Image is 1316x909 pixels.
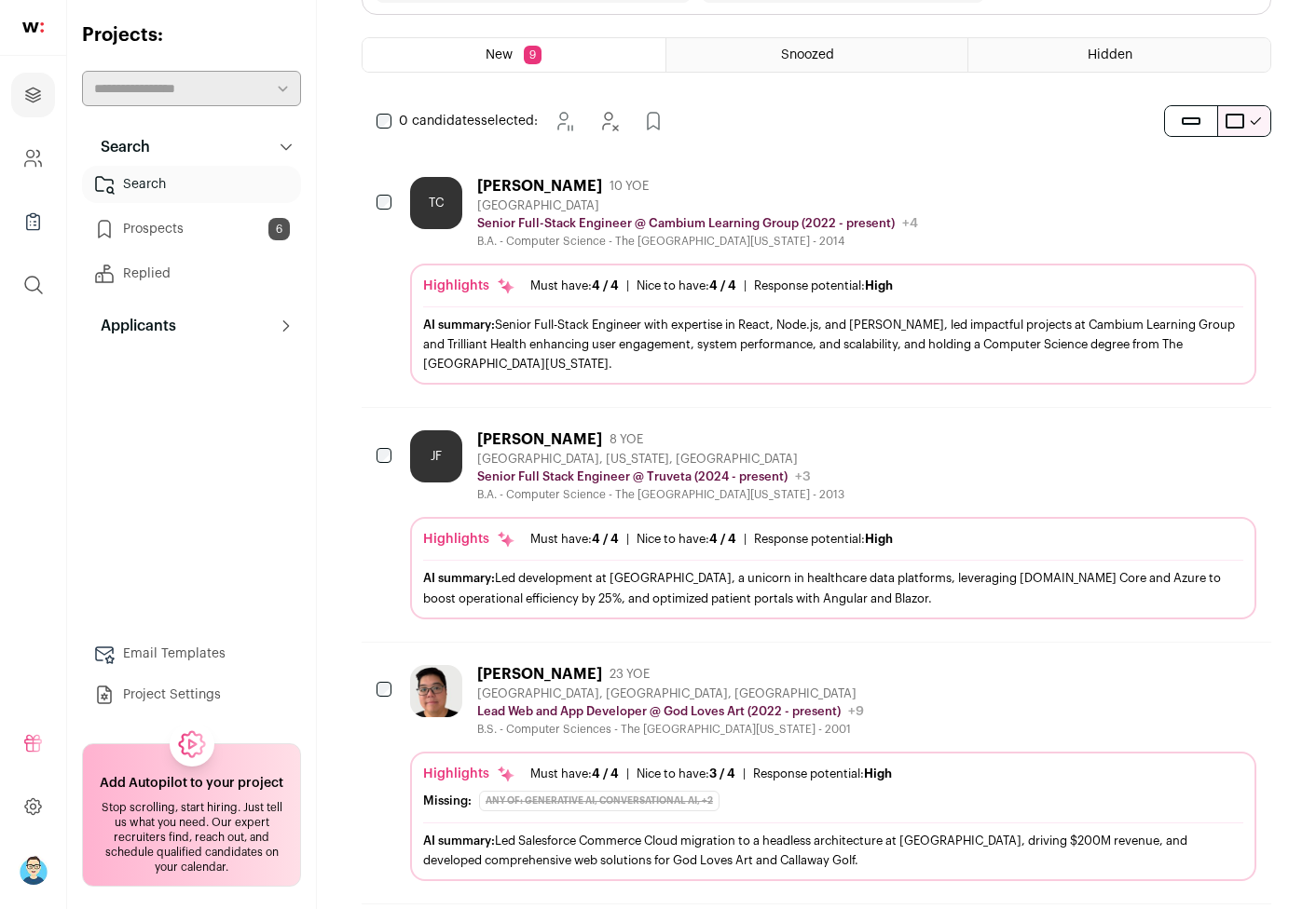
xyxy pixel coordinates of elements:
div: [PERSON_NAME] [477,177,602,196]
ul: | | [530,278,893,293]
div: TC [410,177,462,229]
p: Lead Web and App Developer @ God Loves Art (2022 - present) [477,704,841,719]
span: 23 YOE [610,667,650,682]
div: Response potential: [754,532,893,547]
span: selected: [399,112,538,130]
img: fc0f6eae99c89439a245a4e2f117e3bc6172184d4bb3bdf1d06883eba9b6e17a.jpg [410,665,462,717]
span: Snoozed [781,48,834,61]
span: 8 YOE [610,432,643,447]
p: Search [89,136,150,158]
span: High [864,767,892,780]
span: 4 / 4 [592,279,619,292]
span: High [865,279,893,292]
a: Company Lists [11,199,55,244]
div: [PERSON_NAME] [477,430,602,449]
span: High [865,533,893,545]
span: Hidden [1088,48,1132,61]
span: AI summary: [423,834,495,847]
div: Must have: [530,767,619,781]
button: Open dropdown [19,855,48,885]
span: 4 / 4 [592,767,619,780]
a: Email Templates [82,635,301,672]
span: 4 / 4 [709,279,736,292]
button: Applicants [82,307,301,345]
a: Prospects6 [82,210,301,248]
a: Add Autopilot to your project Stop scrolling, start hiring. Just tell us what you need. Our exper... [82,743,301,887]
div: Led development at [GEOGRAPHIC_DATA], a unicorn in healthcare data platforms, leveraging [DOMAIN_... [423,568,1243,607]
div: [GEOGRAPHIC_DATA], [GEOGRAPHIC_DATA], [GEOGRAPHIC_DATA] [477,686,864,701]
div: [PERSON_NAME] [477,665,602,684]
a: TC [PERSON_NAME] 10 YOE [GEOGRAPHIC_DATA] Senior Full-Stack Engineer @ Cambium Learning Group (20... [410,177,1256,385]
span: 0 candidates [399,115,481,128]
h2: Add Autopilot to your project [100,774,283,793]
span: 4 / 4 [709,533,736,545]
div: Highlights [423,765,515,783]
img: 18554173-medium_jpg [19,855,48,885]
div: Senior Full-Stack Engineer with expertise in React, Node.js, and [PERSON_NAME], led impactful pro... [423,315,1243,373]
div: Nice to have: [637,767,735,781]
div: B.A. - Computer Science - The [GEOGRAPHIC_DATA][US_STATE] - 2013 [477,487,844,502]
div: Response potential: [753,767,892,781]
div: Must have: [530,278,619,293]
a: JF [PERSON_NAME] 8 YOE [GEOGRAPHIC_DATA], [US_STATE], [GEOGRAPHIC_DATA] Senior Full Stack Enginee... [410,430,1256,618]
a: Replied [82,255,301,292]
button: Search [82,129,301,166]
span: AI summary: [423,572,495,584]
span: +4 [902,217,918,230]
a: Search [82,166,301,203]
span: 10 YOE [610,179,649,194]
span: +3 [795,470,811,483]
div: Nice to have: [637,278,736,293]
span: AI summary: [423,319,495,331]
a: Hidden [968,38,1270,72]
span: 4 / 4 [592,533,619,545]
div: [GEOGRAPHIC_DATA], [US_STATE], [GEOGRAPHIC_DATA] [477,452,844,467]
span: 9 [524,46,541,64]
a: Company and ATS Settings [11,136,55,181]
p: Senior Full Stack Engineer @ Truveta (2024 - present) [477,469,788,484]
div: Response potential: [754,278,893,293]
div: Highlights [423,530,515,549]
h2: Projects: [82,22,301,48]
span: 6 [268,218,290,240]
div: B.A. - Computer Science - The [GEOGRAPHIC_DATA][US_STATE] - 2014 [477,234,918,249]
div: B.S. - Computer Sciences - The [GEOGRAPHIC_DATA][US_STATE] - 2001 [477,722,864,737]
div: Must have: [530,532,619,547]
span: +9 [848,705,864,718]
div: [GEOGRAPHIC_DATA] [477,198,918,213]
p: Applicants [89,315,176,337]
span: New [486,48,513,61]
a: Projects [11,73,55,117]
div: Highlights [423,277,515,295]
div: Any of: Generative AI, Conversational AI, +2 [479,791,720,811]
div: Led Salesforce Commerce Cloud migration to a headless architecture at [GEOGRAPHIC_DATA], driving ... [423,831,1243,870]
img: wellfound-shorthand-0d5821cbd27db2630d0214b213865d53afaa358527fdda9d0ea32b1df1b89c2c.svg [22,22,44,33]
ul: | | [530,767,892,781]
div: JF [410,430,462,482]
a: [PERSON_NAME] 23 YOE [GEOGRAPHIC_DATA], [GEOGRAPHIC_DATA], [GEOGRAPHIC_DATA] Lead Web and App Dev... [410,665,1256,881]
div: Stop scrolling, start hiring. Just tell us what you need. Our expert recruiters find, reach out, ... [94,800,289,875]
div: Missing: [423,794,472,808]
p: Senior Full-Stack Engineer @ Cambium Learning Group (2022 - present) [477,216,895,231]
a: Project Settings [82,676,301,713]
a: Snoozed [666,38,968,72]
div: Nice to have: [637,532,736,547]
span: 3 / 4 [709,767,735,780]
ul: | | [530,532,893,547]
